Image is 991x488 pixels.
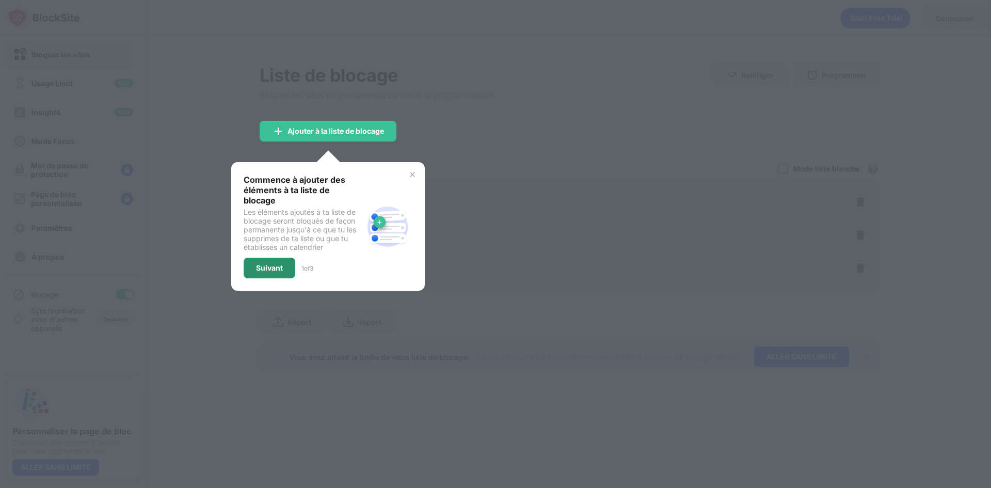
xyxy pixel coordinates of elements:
[244,175,363,206] div: Commence à ajouter des éléments à ta liste de blocage
[256,264,283,272] div: Suivant
[244,208,363,251] div: Les éléments ajoutés à ta liste de blocage seront bloqués de façon permanente jusqu'à ce que tu l...
[287,127,384,135] div: Ajouter à la liste de blocage
[363,202,412,251] img: block-site.svg
[408,170,417,179] img: x-button.svg
[301,264,313,272] div: 1 of 3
